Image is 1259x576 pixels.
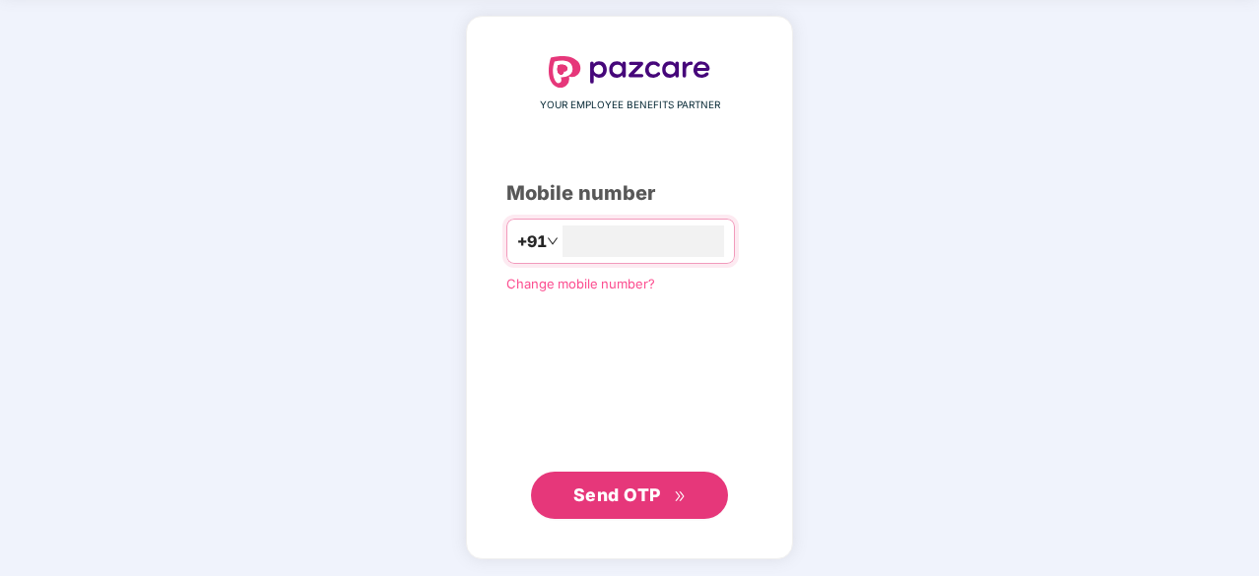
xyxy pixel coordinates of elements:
[506,276,655,291] a: Change mobile number?
[531,472,728,519] button: Send OTPdouble-right
[573,484,661,505] span: Send OTP
[517,229,547,254] span: +91
[540,97,720,113] span: YOUR EMPLOYEE BENEFITS PARTNER
[549,56,710,88] img: logo
[547,235,559,247] span: down
[506,178,753,209] div: Mobile number
[674,490,687,503] span: double-right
